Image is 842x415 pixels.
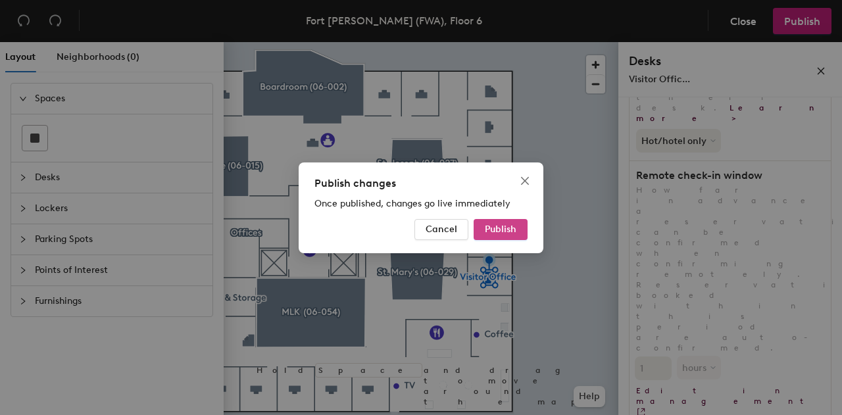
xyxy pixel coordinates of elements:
button: Publish [474,219,528,240]
button: Close [514,170,535,191]
span: Close [514,176,535,186]
span: Cancel [426,224,457,235]
span: Once published, changes go live immediately [314,198,510,209]
span: Publish [485,224,516,235]
button: Cancel [414,219,468,240]
span: close [520,176,530,186]
div: Publish changes [314,176,528,191]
